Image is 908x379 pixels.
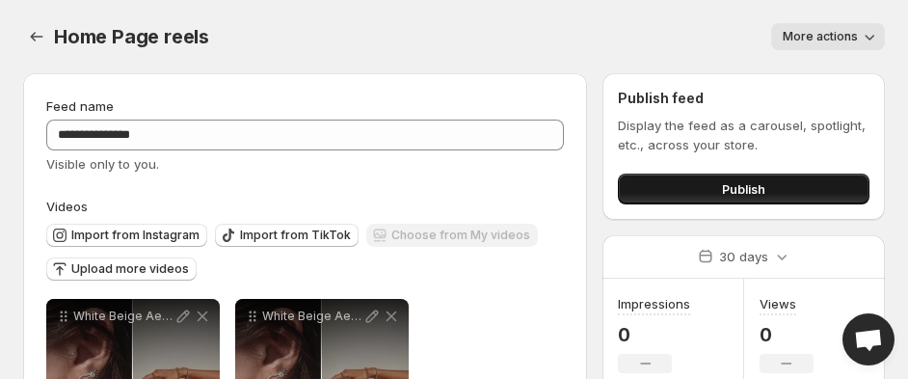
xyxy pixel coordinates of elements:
span: Videos [46,199,88,214]
button: More actions [771,23,885,50]
p: Display the feed as a carousel, spotlight, etc., across your store. [618,116,869,154]
button: Publish [618,174,869,204]
button: Upload more videos [46,257,197,281]
span: Upload more videos [71,261,189,277]
span: Publish [722,179,765,199]
span: Feed name [46,98,114,114]
span: Import from TikTok [240,228,351,243]
p: White Beige Aesthetic Minimalist Photo Collage Zoom Effect Instagram Reel [73,309,174,324]
p: 0 [760,323,814,346]
h3: Impressions [618,294,690,313]
span: Visible only to you. [46,156,159,172]
button: Import from Instagram [46,224,207,247]
button: Import from TikTok [215,224,359,247]
h2: Publish feed [618,89,869,108]
button: Settings [23,23,50,50]
p: 0 [618,323,690,346]
span: Import from Instagram [71,228,200,243]
span: More actions [783,29,858,44]
p: 30 days [719,247,768,266]
a: Open chat [842,313,895,365]
h3: Views [760,294,796,313]
p: White Beige Aesthetic Minimalist Photo Collage Zoom Effect Instagram Reel [262,309,362,324]
span: Home Page reels [54,25,209,48]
